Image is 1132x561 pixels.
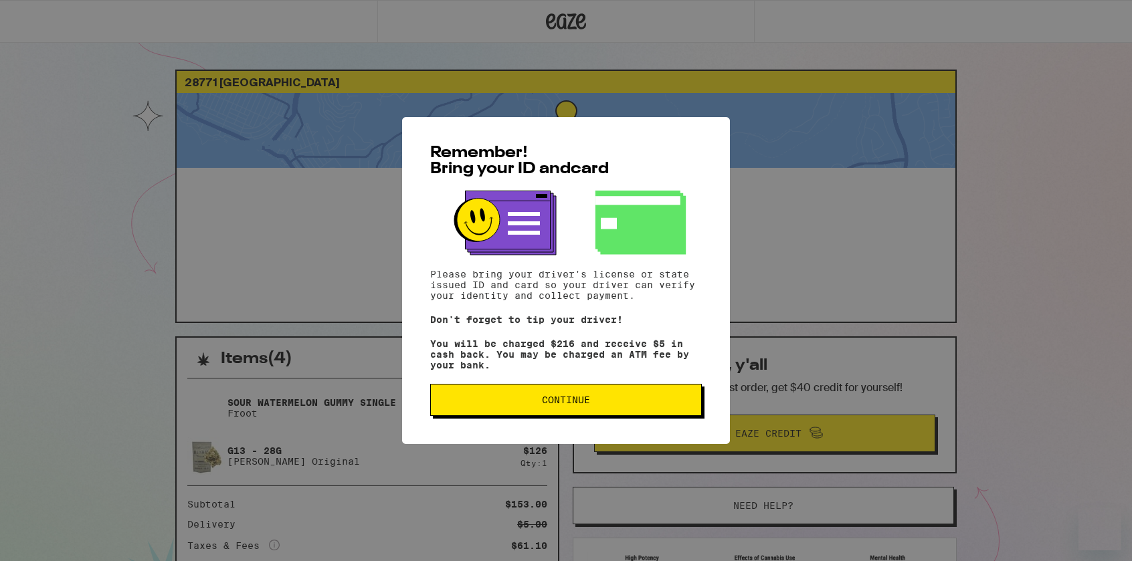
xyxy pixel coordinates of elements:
iframe: Button to launch messaging window [1078,508,1121,550]
span: Remember! Bring your ID and card [430,145,609,177]
p: Please bring your driver's license or state issued ID and card so your driver can verify your ide... [430,269,702,301]
button: Continue [430,384,702,416]
p: Don't forget to tip your driver! [430,314,702,325]
span: Continue [542,395,590,405]
p: You will be charged $216 and receive $5 in cash back. You may be charged an ATM fee by your bank. [430,338,702,370]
